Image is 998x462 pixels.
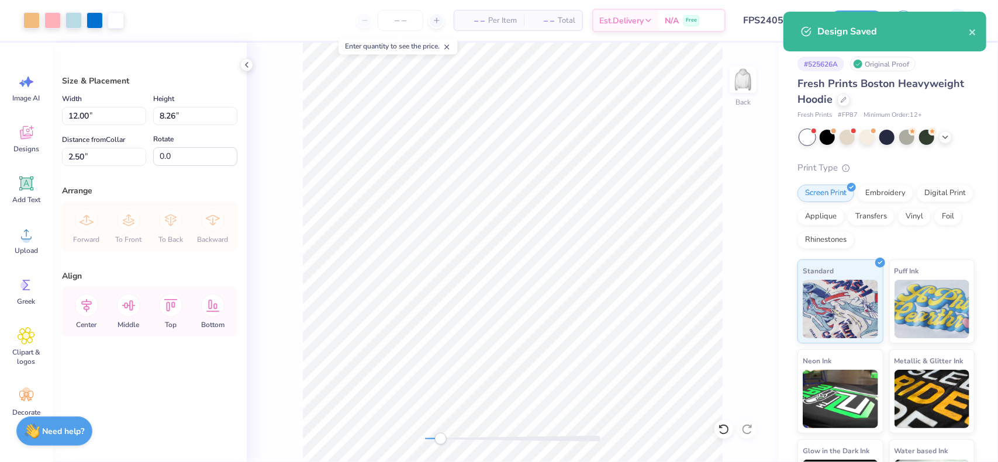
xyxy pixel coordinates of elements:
[797,57,844,71] div: # 525626A
[917,185,973,202] div: Digital Print
[118,320,140,329] span: Middle
[895,355,964,367] span: Metallic & Glitter Ink
[934,208,962,225] div: Foil
[946,9,969,32] img: Jacky Noya
[153,92,174,106] label: Height
[378,10,423,31] input: – –
[731,68,755,91] img: Back
[838,110,858,120] span: # FP87
[864,110,922,120] span: Minimum Order: 12 +
[18,297,36,306] span: Greek
[165,320,177,329] span: Top
[895,370,970,428] img: Metallic & Glitter Ink
[558,15,575,27] span: Total
[858,185,913,202] div: Embroidery
[797,77,964,106] span: Fresh Prints Boston Heavyweight Hoodie
[803,444,869,457] span: Glow in the Dark Ink
[895,444,948,457] span: Water based Ink
[12,195,40,204] span: Add Text
[62,270,237,282] div: Align
[797,161,975,175] div: Print Type
[13,144,39,154] span: Designs
[797,110,832,120] span: Fresh Prints
[735,97,751,107] div: Back
[201,320,225,329] span: Bottom
[665,15,679,27] span: N/A
[435,433,447,444] div: Accessibility label
[599,15,644,27] span: Est. Delivery
[797,231,854,249] div: Rhinestones
[62,185,237,197] div: Arrange
[969,25,977,39] button: close
[339,38,457,54] div: Enter quantity to see the price.
[803,265,834,277] span: Standard
[531,15,554,27] span: – –
[803,370,878,428] img: Neon Ink
[461,15,485,27] span: – –
[848,208,895,225] div: Transfers
[803,355,831,367] span: Neon Ink
[797,185,854,202] div: Screen Print
[898,208,931,225] div: Vinyl
[817,25,969,39] div: Design Saved
[15,246,38,255] span: Upload
[686,16,697,25] span: Free
[62,92,82,106] label: Width
[77,320,97,329] span: Center
[43,426,85,437] strong: Need help?
[62,133,125,147] label: Distance from Collar
[895,265,919,277] span: Puff Ink
[803,280,878,338] img: Standard
[7,348,46,366] span: Clipart & logos
[895,280,970,338] img: Puff Ink
[153,132,174,146] label: Rotate
[928,9,975,32] a: JN
[797,208,844,225] div: Applique
[488,15,517,27] span: Per Item
[734,9,820,32] input: Untitled Design
[13,93,40,103] span: Image AI
[12,408,40,417] span: Decorate
[62,75,237,87] div: Size & Placement
[850,57,916,71] div: Original Proof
